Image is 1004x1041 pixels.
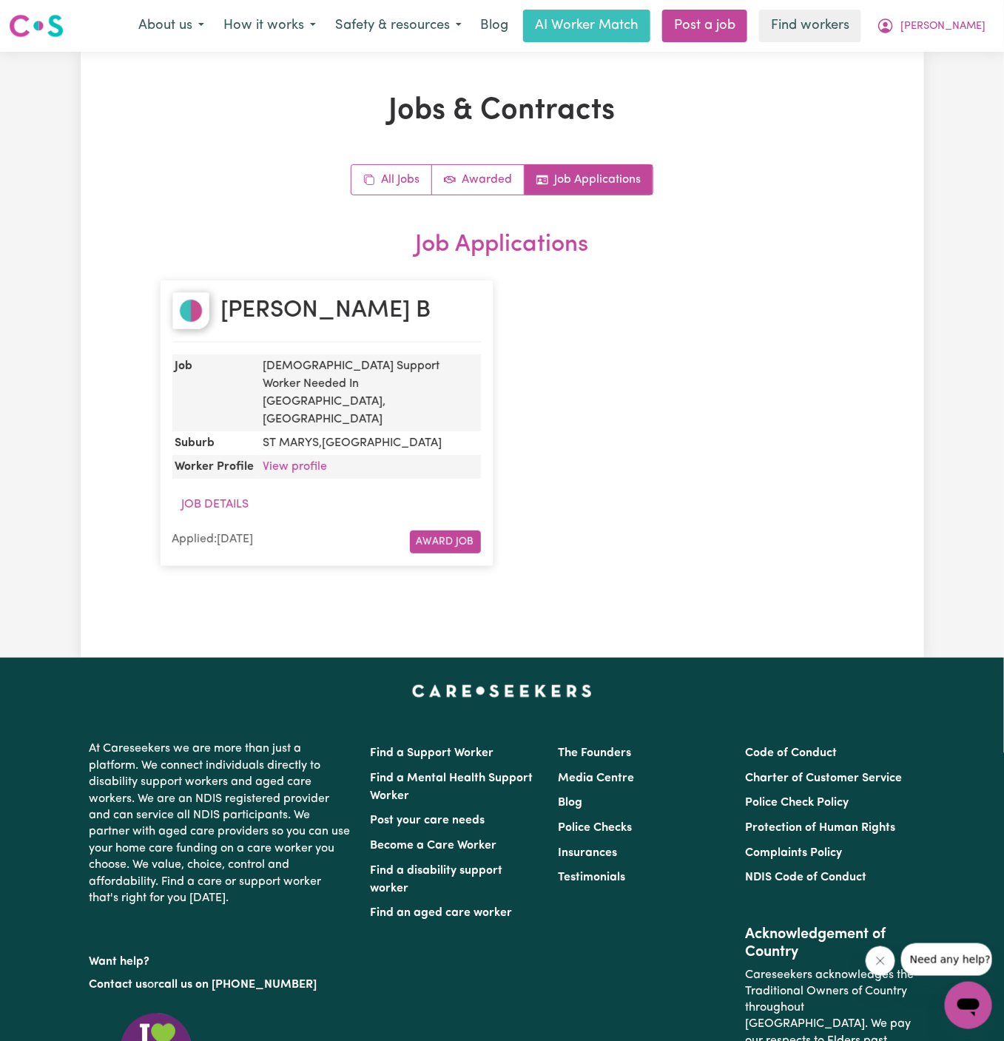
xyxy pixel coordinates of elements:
a: Contact us [90,979,148,991]
a: NDIS Code of Conduct [745,872,866,883]
a: Careseekers home page [412,684,592,696]
iframe: Button to launch messaging window [945,982,992,1029]
a: Protection of Human Rights [745,822,895,834]
h2: Job Applications [160,231,845,259]
h2: Acknowledgement of Country [745,926,914,961]
button: Safety & resources [326,10,471,41]
button: My Account [867,10,995,41]
button: Job Details [172,491,259,519]
h2: [PERSON_NAME] B [221,297,431,325]
a: Blog [558,797,582,809]
a: Blog [471,10,517,42]
a: Post your care needs [371,815,485,826]
img: Careseekers logo [9,13,64,39]
p: Want help? [90,948,353,970]
a: Testimonials [558,872,625,883]
a: Post a job [662,10,747,42]
a: Find an aged care worker [371,907,513,919]
a: Become a Care Worker [371,840,497,852]
a: Insurances [558,847,617,859]
iframe: Message from company [901,943,992,976]
a: Police Checks [558,822,632,834]
h1: Jobs & Contracts [160,93,845,129]
dt: Worker Profile [172,455,257,479]
button: Award Job [410,530,481,553]
a: Charter of Customer Service [745,772,902,784]
span: [PERSON_NAME] [900,18,986,35]
a: Find a disability support worker [371,865,503,895]
a: Job applications [525,165,653,195]
a: call us on [PHONE_NUMBER] [159,979,317,991]
a: Find a Mental Health Support Worker [371,772,533,802]
a: Careseekers logo [9,9,64,43]
a: AI Worker Match [523,10,650,42]
dt: Suburb [172,431,257,455]
a: All jobs [351,165,432,195]
iframe: Close message [866,946,895,976]
dt: Job [172,354,257,431]
a: Find workers [759,10,861,42]
a: Complaints Policy [745,847,842,859]
p: At Careseekers we are more than just a platform. We connect individuals directly to disability su... [90,735,353,912]
img: Whitney [172,292,209,329]
a: Media Centre [558,772,634,784]
span: Applied: [DATE] [172,533,254,545]
dd: [DEMOGRAPHIC_DATA] Support Worker Needed In [GEOGRAPHIC_DATA], [GEOGRAPHIC_DATA] [257,354,481,431]
dd: ST MARYS , [GEOGRAPHIC_DATA] [257,431,481,455]
a: The Founders [558,747,631,759]
a: Find a Support Worker [371,747,494,759]
p: or [90,971,353,999]
button: About us [129,10,214,41]
a: View profile [263,461,328,473]
a: Police Check Policy [745,797,849,809]
button: How it works [214,10,326,41]
a: Active jobs [432,165,525,195]
a: Code of Conduct [745,747,837,759]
